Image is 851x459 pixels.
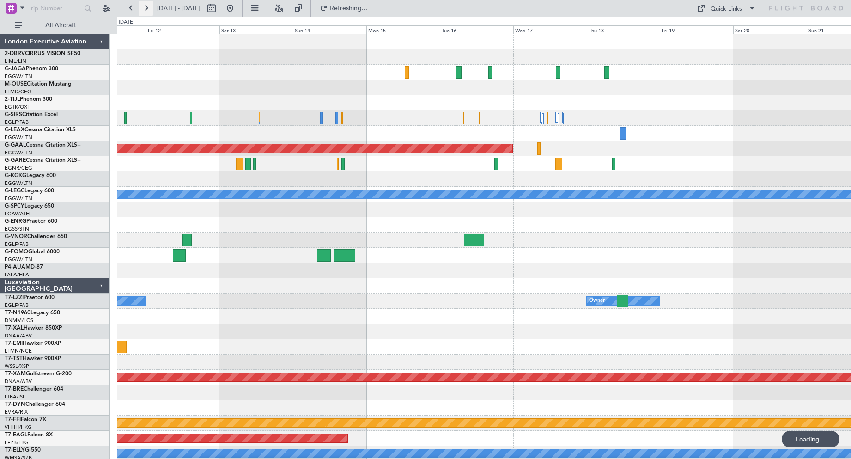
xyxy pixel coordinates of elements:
[5,210,30,217] a: LGAV/ATH
[5,302,29,309] a: EGLF/FAB
[157,4,201,12] span: [DATE] - [DATE]
[5,332,32,339] a: DNAA/ABV
[711,5,742,14] div: Quick Links
[5,66,26,72] span: G-JAGA
[5,325,62,331] a: T7-XALHawker 850XP
[5,142,26,148] span: G-GAAL
[5,51,25,56] span: 2-DBRV
[5,97,52,102] a: 2-TIJLPhenom 300
[5,371,72,377] a: T7-XAMGulfstream G-200
[24,22,97,29] span: All Aircraft
[5,341,61,346] a: T7-EMIHawker 900XP
[5,97,20,102] span: 2-TIJL
[5,112,22,117] span: G-SIRS
[440,25,513,34] div: Tue 16
[5,439,29,446] a: LFPB/LBG
[5,409,28,416] a: EVRA/RIX
[5,417,21,422] span: T7-FFI
[733,25,807,34] div: Sat 20
[5,219,57,224] a: G-ENRGPraetor 600
[5,149,32,156] a: EGGW/LTN
[5,264,25,270] span: P4-AUA
[5,112,58,117] a: G-SIRSCitation Excel
[5,127,76,133] a: G-LEAXCessna Citation XLS
[5,188,54,194] a: G-LEGCLegacy 600
[219,25,293,34] div: Sat 13
[782,431,839,447] div: Loading...
[589,294,605,308] div: Owner
[5,356,23,361] span: T7-TST
[5,249,60,255] a: G-FOMOGlobal 6000
[5,81,27,87] span: M-OUSE
[119,18,134,26] div: [DATE]
[5,432,53,438] a: T7-EAGLFalcon 8X
[316,1,371,16] button: Refreshing...
[513,25,587,34] div: Wed 17
[5,310,30,316] span: T7-N1960
[5,310,60,316] a: T7-N1960Legacy 650
[660,25,733,34] div: Fri 19
[5,348,32,355] a: LFMN/NCE
[5,58,26,65] a: LIML/LIN
[5,226,29,233] a: EGSS/STN
[5,104,30,110] a: EGTK/OXF
[28,1,81,15] input: Trip Number
[146,25,219,34] div: Fri 12
[5,119,29,126] a: EGLF/FAB
[5,241,29,248] a: EGLF/FAB
[5,424,32,431] a: VHHH/HKG
[5,158,81,163] a: G-GARECessna Citation XLS+
[5,393,25,400] a: LTBA/ISL
[5,127,24,133] span: G-LEAX
[5,173,26,178] span: G-KGKG
[5,447,41,453] a: T7-ELLYG-550
[5,402,65,407] a: T7-DYNChallenger 604
[5,234,27,239] span: G-VNOR
[5,66,58,72] a: G-JAGAPhenom 300
[366,25,440,34] div: Mon 15
[692,1,760,16] button: Quick Links
[5,195,32,202] a: EGGW/LTN
[5,378,32,385] a: DNAA/ABV
[5,81,72,87] a: M-OUSECitation Mustang
[5,88,31,95] a: LFMD/CEQ
[5,295,24,300] span: T7-LZZI
[5,402,25,407] span: T7-DYN
[5,432,27,438] span: T7-EAGL
[5,249,28,255] span: G-FOMO
[5,203,24,209] span: G-SPCY
[5,264,43,270] a: P4-AUAMD-87
[5,386,24,392] span: T7-BRE
[5,51,80,56] a: 2-DBRVCIRRUS VISION SF50
[5,356,61,361] a: T7-TSTHawker 900XP
[5,180,32,187] a: EGGW/LTN
[5,295,55,300] a: T7-LZZIPraetor 600
[5,158,26,163] span: G-GARE
[5,256,32,263] a: EGGW/LTN
[5,447,25,453] span: T7-ELLY
[329,5,368,12] span: Refreshing...
[5,386,63,392] a: T7-BREChallenger 604
[5,341,23,346] span: T7-EMI
[5,142,81,148] a: G-GAALCessna Citation XLS+
[5,317,33,324] a: DNMM/LOS
[293,25,366,34] div: Sun 14
[5,173,56,178] a: G-KGKGLegacy 600
[5,417,46,422] a: T7-FFIFalcon 7X
[5,363,29,370] a: WSSL/XSP
[5,271,29,278] a: FALA/HLA
[5,325,24,331] span: T7-XAL
[10,18,100,33] button: All Aircraft
[587,25,660,34] div: Thu 18
[5,165,32,171] a: EGNR/CEG
[5,371,26,377] span: T7-XAM
[5,73,32,80] a: EGGW/LTN
[5,134,32,141] a: EGGW/LTN
[5,219,26,224] span: G-ENRG
[5,188,24,194] span: G-LEGC
[5,203,54,209] a: G-SPCYLegacy 650
[5,234,67,239] a: G-VNORChallenger 650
